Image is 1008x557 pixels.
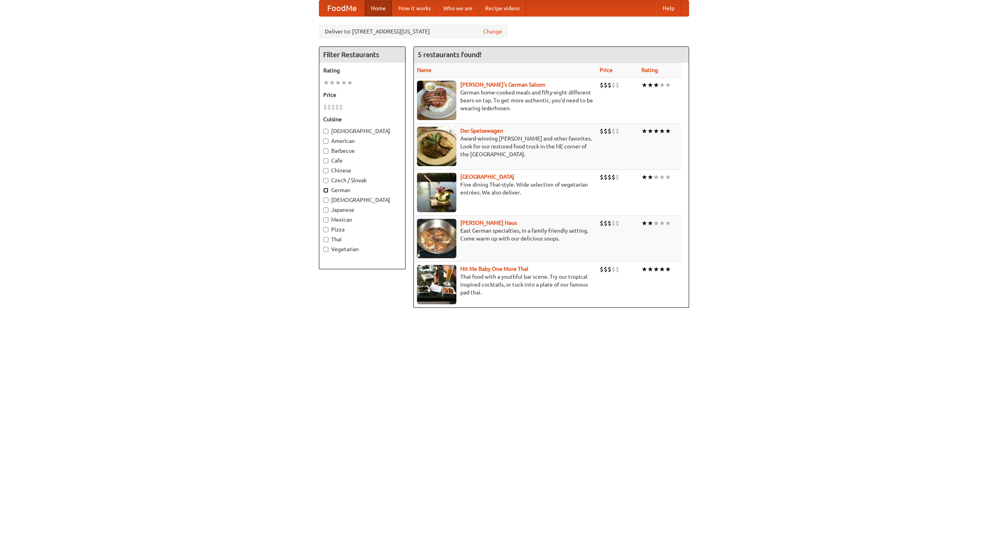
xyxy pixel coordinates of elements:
li: $ [608,173,611,181]
input: Pizza [323,227,328,232]
input: Chinese [323,168,328,173]
label: [DEMOGRAPHIC_DATA] [323,196,401,204]
li: ★ [341,78,347,87]
p: Fine dining Thai-style. Wide selection of vegetarian entrées. We also deliver. [417,181,593,196]
a: Who we are [437,0,479,16]
li: $ [611,127,615,135]
input: Vegetarian [323,247,328,252]
li: ★ [323,78,329,87]
a: [PERSON_NAME] Haus [460,220,517,226]
h5: Cuisine [323,115,401,123]
img: satay.jpg [417,173,456,212]
p: East German specialties, in a family-friendly setting. Come warm up with our delicious soups. [417,227,593,242]
li: $ [615,219,619,228]
a: How it works [392,0,437,16]
a: Home [365,0,392,16]
label: Czech / Slovak [323,176,401,184]
li: $ [339,103,343,111]
li: ★ [665,265,671,274]
li: ★ [653,81,659,89]
label: American [323,137,401,145]
p: Award-winning [PERSON_NAME] and other favorites. Look for our restored food truck in the NE corne... [417,135,593,158]
li: ★ [653,265,659,274]
li: ★ [641,81,647,89]
li: $ [611,81,615,89]
input: Mexican [323,217,328,222]
li: $ [600,173,604,181]
li: ★ [659,127,665,135]
li: $ [615,265,619,274]
a: Change [483,28,502,35]
input: Japanese [323,207,328,213]
a: [PERSON_NAME]'s German Saloon [460,81,545,88]
img: babythai.jpg [417,265,456,304]
li: $ [608,265,611,274]
img: esthers.jpg [417,81,456,120]
input: German [323,188,328,193]
li: $ [335,103,339,111]
p: Thai food with a youthful bar scene. Try our tropical inspired cocktails, or tuck into a plate of... [417,273,593,296]
li: $ [615,173,619,181]
h4: Filter Restaurants [319,47,405,63]
input: Czech / Slovak [323,178,328,183]
li: ★ [665,127,671,135]
li: $ [608,219,611,228]
li: $ [604,265,608,274]
label: Barbecue [323,147,401,155]
li: ★ [641,173,647,181]
li: ★ [659,265,665,274]
li: $ [615,127,619,135]
ng-pluralize: 5 restaurants found! [418,51,482,58]
input: Cafe [323,158,328,163]
li: ★ [641,219,647,228]
input: Thai [323,237,328,242]
li: ★ [647,127,653,135]
label: Mexican [323,216,401,224]
li: ★ [659,219,665,228]
li: ★ [347,78,353,87]
a: Recipe videos [479,0,526,16]
input: American [323,139,328,144]
li: ★ [659,173,665,181]
li: $ [600,127,604,135]
li: ★ [647,173,653,181]
li: $ [323,103,327,111]
a: FoodMe [319,0,365,16]
label: Vegetarian [323,245,401,253]
input: [DEMOGRAPHIC_DATA] [323,129,328,134]
li: ★ [647,265,653,274]
a: Price [600,67,613,73]
li: ★ [653,173,659,181]
a: Der Speisewagen [460,128,503,134]
input: [DEMOGRAPHIC_DATA] [323,198,328,203]
label: [DEMOGRAPHIC_DATA] [323,127,401,135]
img: kohlhaus.jpg [417,219,456,258]
li: ★ [335,78,341,87]
a: Rating [641,67,658,73]
label: Thai [323,235,401,243]
li: $ [604,127,608,135]
label: Pizza [323,226,401,233]
li: $ [604,219,608,228]
li: $ [600,81,604,89]
a: Hit Me Baby One More Thai [460,266,528,272]
label: German [323,186,401,194]
li: ★ [665,81,671,89]
div: Deliver to: [STREET_ADDRESS][US_STATE] [319,24,508,39]
a: Name [417,67,432,73]
li: ★ [659,81,665,89]
li: $ [611,173,615,181]
li: $ [331,103,335,111]
p: German home-cooked meals and fifty-eight different beers on tap. To get more authentic, you'd nee... [417,89,593,112]
label: Chinese [323,167,401,174]
a: [GEOGRAPHIC_DATA] [460,174,514,180]
li: ★ [653,127,659,135]
label: Japanese [323,206,401,214]
li: $ [604,173,608,181]
li: $ [608,81,611,89]
li: ★ [665,173,671,181]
